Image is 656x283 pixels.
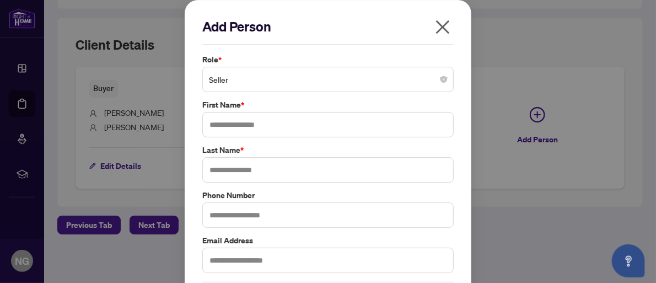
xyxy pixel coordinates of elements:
[202,234,454,247] label: Email Address
[202,18,454,35] h2: Add Person
[202,54,454,66] label: Role
[202,99,454,111] label: First Name
[612,244,645,277] button: Open asap
[209,69,447,90] span: Seller
[434,18,451,36] span: close
[202,144,454,156] label: Last Name
[202,189,454,201] label: Phone Number
[440,76,447,83] span: close-circle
